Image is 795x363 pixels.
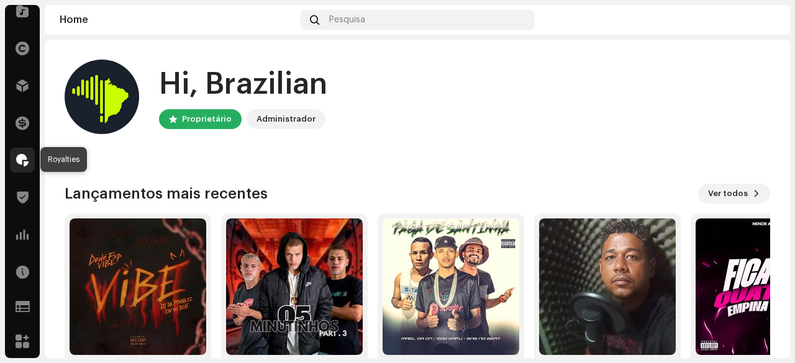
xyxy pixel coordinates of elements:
[383,218,519,355] img: c4b04cf5-c808-4d73-8b95-5210ffb5682a
[539,218,676,355] img: d6691cbf-0325-40c7-b76e-b837320106ba
[755,10,775,30] img: 7b092bcd-1f7b-44aa-9736-f4bc5021b2f1
[698,184,770,204] button: Ver todos
[60,15,295,25] div: Home
[708,181,748,206] span: Ver todos
[65,184,268,204] h3: Lançamentos mais recentes
[329,15,365,25] span: Pesquisa
[70,218,206,355] img: 5a7c1e8e-494a-4835-b4ba-65ffd1a6f691
[159,65,327,104] div: Hi, Brazilian
[226,218,363,355] img: 36d11853-1636-484a-89e0-5727ba9a5e00
[65,60,139,134] img: 7b092bcd-1f7b-44aa-9736-f4bc5021b2f1
[257,112,316,127] div: Administrador
[182,112,232,127] div: Proprietário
